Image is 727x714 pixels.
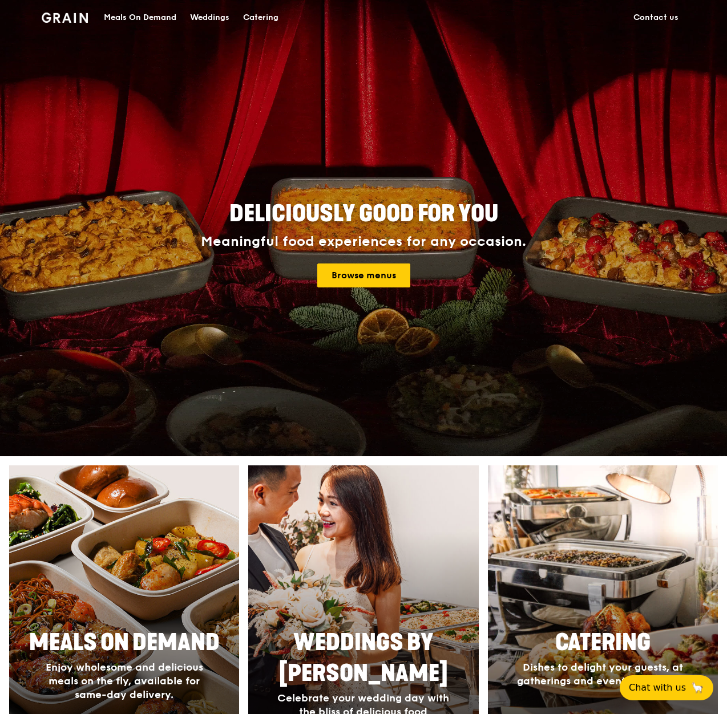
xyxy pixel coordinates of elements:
span: 🦙 [690,681,704,695]
span: Meals On Demand [29,629,220,656]
a: Weddings [183,1,236,35]
img: Grain [42,13,88,23]
div: Catering [243,1,278,35]
a: Browse menus [317,263,410,287]
span: Weddings by [PERSON_NAME] [279,629,448,687]
div: Meals On Demand [104,1,176,35]
span: Enjoy wholesome and delicious meals on the fly, available for same-day delivery. [46,661,203,701]
button: Chat with us🦙 [620,675,713,700]
span: Catering [555,629,651,656]
div: Weddings [190,1,229,35]
span: Deliciously good for you [229,200,498,228]
a: Contact us [627,1,685,35]
div: Meaningful food experiences for any occasion. [158,234,569,250]
span: Dishes to delight your guests, at gatherings and events of all sizes. [517,661,688,687]
a: Catering [236,1,285,35]
span: Chat with us [629,681,686,695]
